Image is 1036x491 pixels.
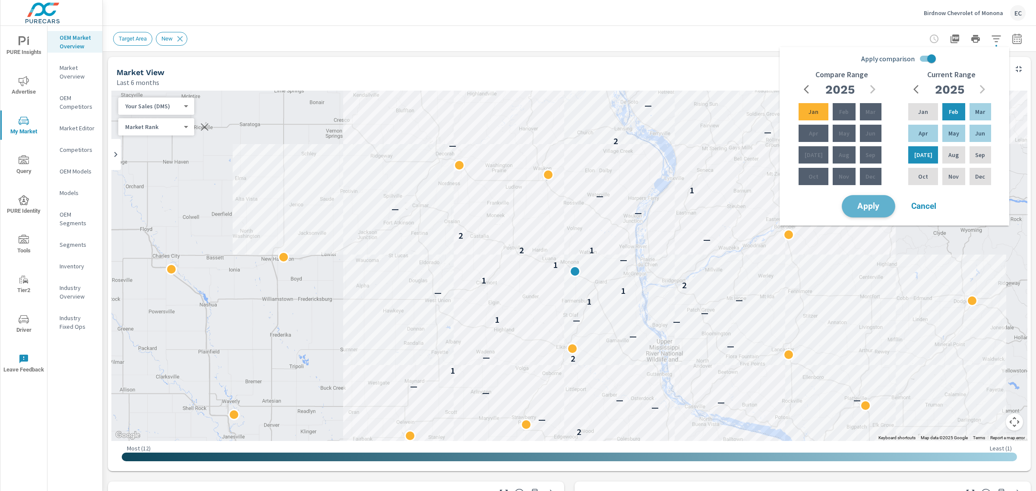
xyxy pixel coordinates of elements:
[839,151,849,159] p: Aug
[114,35,152,42] span: Target Area
[519,245,524,255] p: 2
[946,30,963,47] button: "Export Report to PDF"
[450,365,455,376] p: 1
[949,107,958,116] p: Feb
[125,102,180,110] p: Your Sales (DMS)
[1010,5,1026,21] div: EC
[60,33,95,50] p: OEM Market Overview
[3,155,44,176] span: Query
[0,26,47,383] div: nav menu
[620,254,627,264] p: —
[921,435,968,440] span: Map data ©2025 Google
[948,129,959,138] p: May
[927,70,976,79] h6: Current Range
[47,186,102,199] div: Models
[47,91,102,113] div: OEM Competitors
[3,116,44,137] span: My Market
[3,235,44,256] span: Tools
[839,107,849,116] p: Feb
[3,274,44,296] span: Tier2
[392,204,399,214] p: —
[47,31,102,53] div: OEM Market Overview
[117,77,159,88] p: Last 6 months
[990,444,1012,452] p: Least ( 1 )
[975,172,985,181] p: Dec
[47,281,102,303] div: Industry Overview
[948,172,959,181] p: Nov
[924,9,1003,17] p: Birdnow Chevrolet of Monona
[727,341,734,351] p: —
[114,430,142,441] img: Google
[3,314,44,335] span: Driver
[935,82,964,97] h2: 2025
[47,122,102,135] div: Market Editor
[434,287,442,298] p: —
[948,151,959,159] p: Aug
[114,430,142,441] a: Open this area in Google Maps (opens a new window)
[481,275,486,286] p: 1
[571,353,575,364] p: 2
[495,315,499,325] p: 1
[156,35,178,42] span: New
[1006,413,1023,431] button: Map camera controls
[47,61,102,83] div: Market Overview
[587,296,591,307] p: 1
[839,129,850,138] p: May
[809,172,818,181] p: Oct
[967,30,984,47] button: Print Report
[865,151,875,159] p: Sep
[689,185,694,195] p: 1
[60,167,95,176] p: OEM Models
[3,195,44,216] span: PURE Identity
[973,435,985,440] a: Terms (opens in new tab)
[127,444,151,452] p: Most ( 12 )
[47,238,102,251] div: Segments
[482,387,490,398] p: —
[47,165,102,178] div: OEM Models
[898,195,950,217] button: Cancel
[60,124,95,132] p: Market Editor
[621,286,625,296] p: 1
[914,151,932,159] p: [DATE]
[3,76,44,97] span: Advertise
[596,191,603,201] p: —
[865,107,875,116] p: Mar
[861,54,915,64] span: Apply comparison
[589,245,594,255] p: 1
[988,30,1005,47] button: Apply Filters
[990,435,1025,440] a: Report a map error
[47,260,102,273] div: Inventory
[538,414,546,425] p: —
[449,140,456,151] p: —
[60,210,95,227] p: OEM Segments
[60,145,95,154] p: Competitors
[616,395,623,405] p: —
[60,94,95,111] p: OEM Competitors
[764,127,771,137] p: —
[118,102,187,110] div: Your Sales (DMS)
[865,172,875,181] p: Dec
[635,208,642,218] p: —
[878,435,916,441] button: Keyboard shortcuts
[60,283,95,301] p: Industry Overview
[613,136,618,146] p: 2
[577,427,581,437] p: 2
[47,312,102,333] div: Industry Fixed Ops
[118,123,187,131] div: Your Sales (DMS)
[906,202,941,210] span: Cancel
[865,129,875,138] p: Jun
[553,260,558,270] p: 1
[60,314,95,331] p: Industry Fixed Ops
[918,107,928,116] p: Jan
[975,107,985,116] p: Mar
[918,172,928,181] p: Oct
[809,107,818,116] p: Jan
[815,70,868,79] h6: Compare Range
[629,331,637,341] p: —
[651,402,659,412] p: —
[975,151,985,159] p: Sep
[60,240,95,249] p: Segments
[60,262,95,271] p: Inventory
[717,397,725,407] p: —
[644,100,652,110] p: —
